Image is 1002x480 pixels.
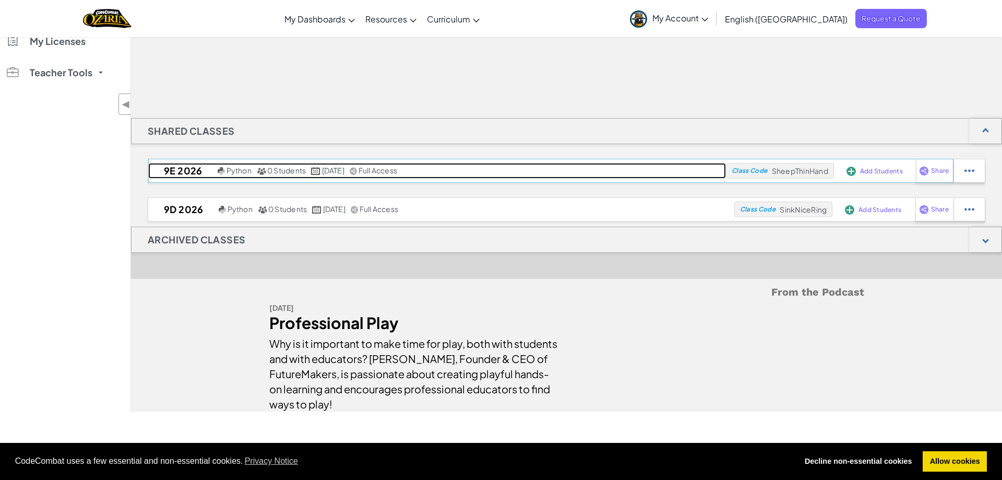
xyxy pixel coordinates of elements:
[720,5,853,33] a: English ([GEOGRAPHIC_DATA])
[148,163,726,179] a: 9E 2026 Python 0 Students [DATE] Full Access
[30,37,86,46] span: My Licenses
[931,206,949,213] span: Share
[322,166,344,175] span: [DATE]
[148,163,215,179] h2: 9E 2026
[218,167,225,175] img: python.png
[228,204,253,214] span: Python
[30,68,92,77] span: Teacher Tools
[732,168,767,174] span: Class Code
[279,5,360,33] a: My Dashboards
[772,166,828,175] span: SheepThinHand
[964,205,974,214] img: IconStudentEllipsis.svg
[311,167,320,175] img: calendar.svg
[846,167,856,176] img: IconAddStudents.svg
[257,167,266,175] img: MultipleUsers.png
[427,14,470,25] span: Curriculum
[855,9,927,28] a: Request a Quote
[258,206,267,214] img: MultipleUsers.png
[351,206,358,214] img: IconShare_Gray.svg
[360,204,399,214] span: Full Access
[269,331,559,412] div: Why is it important to make time for play, both with students and with educators? [PERSON_NAME], ...
[422,5,485,33] a: Curriculum
[269,300,559,315] div: [DATE]
[219,206,226,214] img: python.png
[797,451,919,472] a: deny cookies
[226,166,252,175] span: Python
[323,204,345,214] span: [DATE]
[268,204,307,214] span: 0 Students
[725,14,848,25] span: English ([GEOGRAPHIC_DATA])
[919,205,929,214] img: IconShare_Purple.svg
[284,14,345,25] span: My Dashboards
[858,207,901,213] span: Add Students
[148,202,216,217] h2: 9D 2026
[931,168,949,174] span: Share
[267,166,306,175] span: 0 Students
[350,167,357,175] img: IconShare_Gray.svg
[132,118,251,144] h1: Shared Classes
[365,14,407,25] span: Resources
[625,2,713,35] a: My Account
[148,202,734,217] a: 9D 2026 Python 0 Students [DATE] Full Access
[269,284,864,300] h5: From the Podcast
[83,8,132,29] a: Ozaria by CodeCombat logo
[780,205,827,214] span: SinkNiceRing
[360,5,422,33] a: Resources
[312,206,321,214] img: calendar.svg
[652,13,708,24] span: My Account
[122,97,130,112] span: ◀
[845,205,854,215] img: IconAddStudents.svg
[630,10,647,28] img: avatar
[15,453,790,469] span: CodeCombat uses a few essential and non-essential cookies.
[923,451,987,472] a: allow cookies
[740,206,776,213] span: Class Code
[919,166,929,175] img: IconShare_Purple.svg
[359,166,398,175] span: Full Access
[269,315,559,331] div: Professional Play
[243,453,300,469] a: learn more about cookies
[83,8,132,29] img: Home
[860,168,903,174] span: Add Students
[964,166,974,175] img: IconStudentEllipsis.svg
[132,227,261,253] h1: Archived Classes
